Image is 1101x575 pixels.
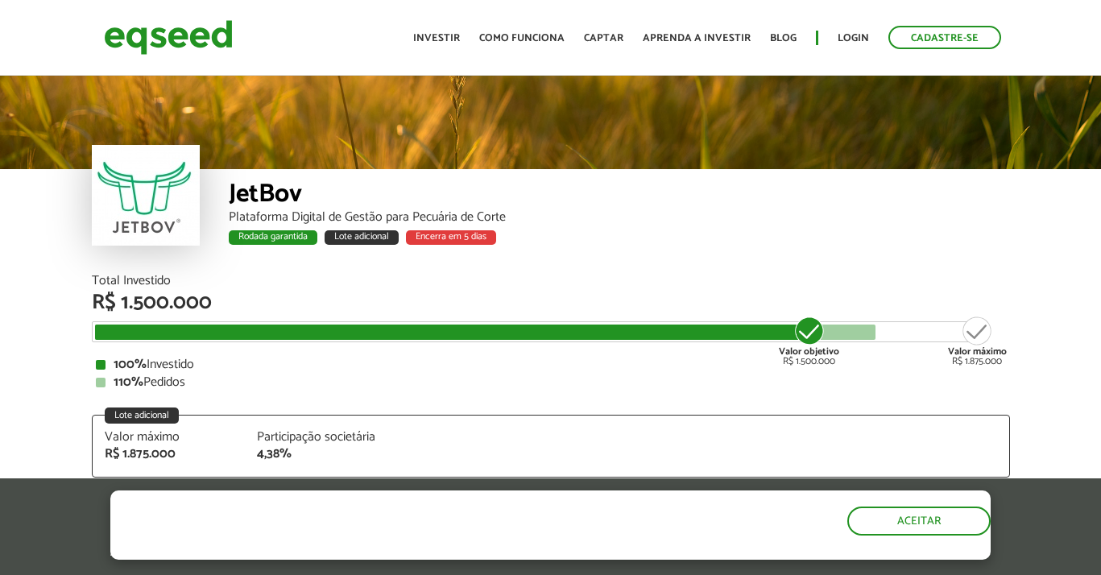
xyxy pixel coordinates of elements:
[110,544,639,560] p: Ao clicar em "aceitar", você aceita nossa .
[948,315,1007,366] div: R$ 1.875.000
[770,33,797,43] a: Blog
[413,33,460,43] a: Investir
[104,16,233,59] img: EqSeed
[96,358,1006,371] div: Investido
[229,230,317,245] div: Rodada garantida
[110,490,639,540] h5: O site da EqSeed utiliza cookies para melhorar sua navegação.
[96,376,1006,389] div: Pedidos
[105,448,234,461] div: R$ 1.875.000
[584,33,623,43] a: Captar
[406,230,496,245] div: Encerra em 5 dias
[92,292,1010,313] div: R$ 1.500.000
[779,344,839,359] strong: Valor objetivo
[105,407,179,424] div: Lote adicional
[105,431,234,444] div: Valor máximo
[643,33,751,43] a: Aprenda a investir
[479,33,565,43] a: Como funciona
[92,275,1010,287] div: Total Investido
[847,507,991,536] button: Aceitar
[114,354,147,375] strong: 100%
[229,181,1010,211] div: JetBov
[888,26,1001,49] a: Cadastre-se
[325,230,399,245] div: Lote adicional
[948,344,1007,359] strong: Valor máximo
[257,448,386,461] div: 4,38%
[229,211,1010,224] div: Plataforma Digital de Gestão para Pecuária de Corte
[779,315,839,366] div: R$ 1.500.000
[114,371,143,393] strong: 110%
[257,431,386,444] div: Participação societária
[838,33,869,43] a: Login
[323,546,509,560] a: política de privacidade e de cookies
